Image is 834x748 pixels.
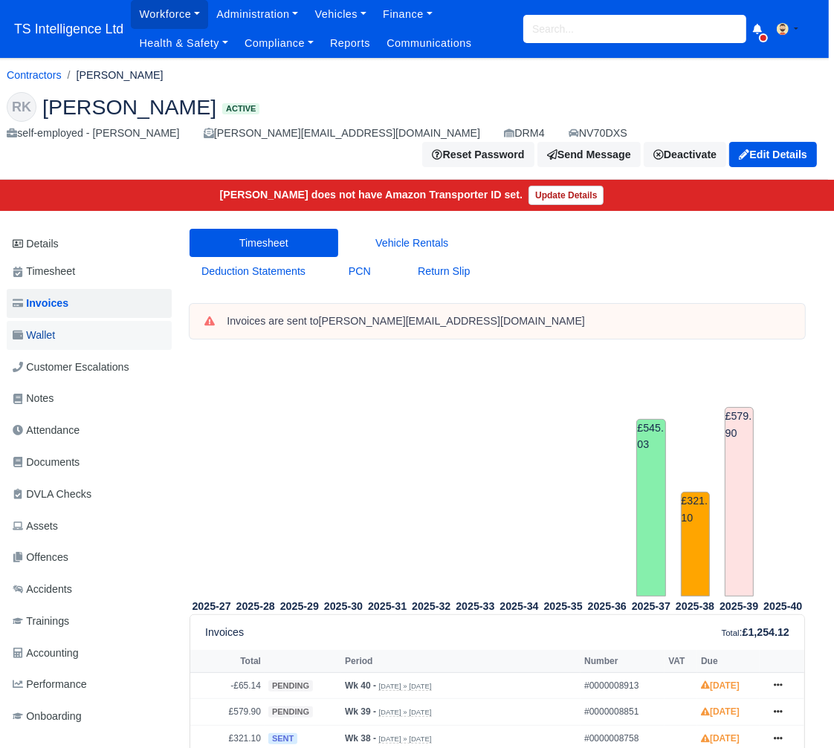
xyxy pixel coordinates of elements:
[13,645,79,662] span: Accounting
[7,289,172,318] a: Invoices
[722,624,789,641] div: :
[268,706,313,718] span: pending
[322,29,378,58] a: Reports
[204,125,481,142] div: [PERSON_NAME][EMAIL_ADDRESS][DOMAIN_NAME]
[7,353,172,382] a: Customer Escalations
[7,607,172,636] a: Trainings
[7,230,172,258] a: Details
[7,92,36,122] div: RK
[743,626,789,638] strong: £1,254.12
[190,229,338,258] a: Timesheet
[13,263,75,280] span: Timesheet
[13,454,80,471] span: Documents
[378,682,431,691] small: [DATE] » [DATE]
[7,125,180,142] div: self-employed - [PERSON_NAME]
[7,702,172,731] a: Onboarding
[537,142,641,167] a: Send Message
[636,419,665,596] td: £545.03
[378,29,480,58] a: Communications
[729,142,817,167] a: Edit Details
[13,581,72,598] span: Accidents
[497,597,541,615] th: 2025-34
[453,597,497,615] th: 2025-33
[673,597,717,615] th: 2025-38
[7,257,172,286] a: Timesheet
[227,314,790,329] div: Invoices are sent to
[345,706,376,717] strong: Wk 39 -
[13,295,68,312] span: Invoices
[7,448,172,477] a: Documents
[345,733,376,744] strong: Wk 38 -
[7,512,172,541] a: Assets
[701,733,740,744] strong: [DATE]
[190,699,265,726] td: £579.90
[523,15,746,43] input: Search...
[644,142,726,167] a: Deactivate
[13,549,68,566] span: Offences
[277,597,321,615] th: 2025-29
[13,676,87,693] span: Performance
[321,597,365,615] th: 2025-30
[222,103,259,114] span: Active
[7,543,172,572] a: Offences
[190,597,233,615] th: 2025-27
[665,650,697,672] th: VAT
[629,597,673,615] th: 2025-37
[697,650,760,672] th: Due
[13,390,54,407] span: Notes
[7,321,172,350] a: Wallet
[319,315,585,327] strong: [PERSON_NAME][EMAIL_ADDRESS][DOMAIN_NAME]
[581,699,665,726] td: #0000008851
[190,650,265,672] th: Total
[701,706,740,717] strong: [DATE]
[7,575,172,604] a: Accidents
[317,257,401,286] a: PCN
[205,626,244,639] h6: Invoices
[717,597,761,615] th: 2025-39
[569,125,627,142] a: NV70DXS
[7,384,172,413] a: Notes
[761,597,805,615] th: 2025-40
[338,229,487,258] a: Vehicle Rentals
[681,492,710,596] td: £321.10
[7,416,172,445] a: Attendance
[341,650,581,672] th: Period
[722,628,740,637] small: Total
[701,680,740,691] strong: [DATE]
[42,97,216,117] span: [PERSON_NAME]
[7,15,131,44] a: TS Intelligence Ltd
[581,650,665,672] th: Number
[13,422,80,439] span: Attendance
[268,733,297,744] span: sent
[233,597,277,615] th: 2025-28
[410,597,453,615] th: 2025-32
[190,257,317,286] a: Deduction Statements
[7,480,172,509] a: DVLA Checks
[190,672,265,699] td: -£65.14
[528,186,604,205] a: Update Details
[13,708,82,725] span: Onboarding
[366,597,410,615] th: 2025-31
[725,407,754,596] td: £579.90
[581,672,665,699] td: #0000008913
[13,518,58,535] span: Assets
[504,125,545,142] div: DRM4
[378,735,431,744] small: [DATE] » [DATE]
[422,142,534,167] button: Reset Password
[13,359,129,376] span: Customer Escalations
[62,67,164,84] li: [PERSON_NAME]
[236,29,322,58] a: Compliance
[585,597,629,615] th: 2025-36
[345,680,376,691] strong: Wk 40 -
[541,597,585,615] th: 2025-35
[268,680,313,692] span: pending
[131,29,236,58] a: Health & Safety
[13,613,69,630] span: Trainings
[13,486,91,503] span: DVLA Checks
[378,708,431,717] small: [DATE] » [DATE]
[7,69,62,81] a: Contractors
[13,327,55,344] span: Wallet
[402,257,486,286] a: Return Slip
[7,14,131,44] span: TS Intelligence Ltd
